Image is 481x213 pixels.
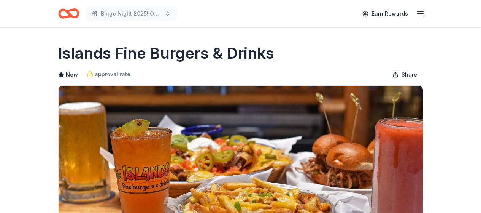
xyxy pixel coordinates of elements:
[66,70,78,79] span: New
[58,5,79,22] a: Home
[386,67,423,82] button: Share
[402,70,417,79] span: Share
[58,43,274,64] h1: Islands Fine Burgers & Drinks
[95,70,130,79] span: approval rate
[86,6,177,21] button: Bingo Night 2025! Our House has Heart!
[358,7,413,21] a: Earn Rewards
[101,9,162,18] span: Bingo Night 2025! Our House has Heart!
[87,70,130,79] a: approval rate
